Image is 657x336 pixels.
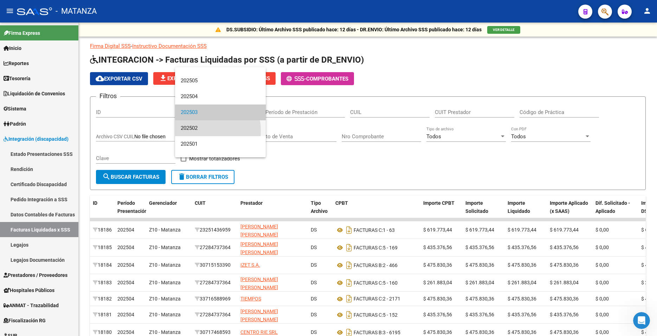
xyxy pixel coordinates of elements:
[181,120,260,136] span: 202502
[181,152,260,168] span: 202412
[181,136,260,152] span: 202501
[181,73,260,89] span: 202505
[633,312,650,329] iframe: Intercom live chat
[181,104,260,120] span: 202503
[181,89,260,104] span: 202504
